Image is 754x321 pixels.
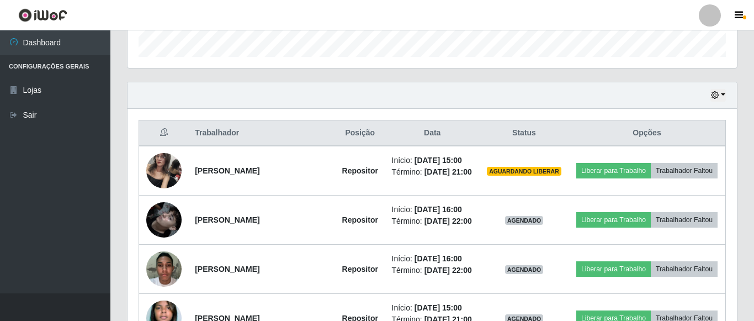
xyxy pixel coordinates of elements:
[342,265,378,273] strong: Repositor
[576,163,651,178] button: Liberar para Trabalho
[146,147,182,194] img: 1628262185809.jpeg
[342,166,378,175] strong: Repositor
[146,245,182,292] img: 1752181822645.jpeg
[569,120,725,146] th: Opções
[576,212,651,228] button: Liberar para Trabalho
[424,266,472,275] time: [DATE] 22:00
[651,163,718,178] button: Trabalhador Faltou
[392,215,473,227] li: Término:
[415,156,462,165] time: [DATE] 15:00
[424,167,472,176] time: [DATE] 21:00
[392,302,473,314] li: Início:
[335,120,385,146] th: Posição
[195,265,259,273] strong: [PERSON_NAME]
[195,166,259,175] strong: [PERSON_NAME]
[392,253,473,265] li: Início:
[487,167,561,176] span: AGUARDANDO LIBERAR
[576,261,651,277] button: Liberar para Trabalho
[415,254,462,263] time: [DATE] 16:00
[188,120,335,146] th: Trabalhador
[392,265,473,276] li: Término:
[385,120,480,146] th: Data
[342,215,378,224] strong: Repositor
[505,265,544,274] span: AGENDADO
[651,261,718,277] button: Trabalhador Faltou
[195,215,259,224] strong: [PERSON_NAME]
[146,188,182,251] img: 1750963256706.jpeg
[392,204,473,215] li: Início:
[392,166,473,178] li: Término:
[392,155,473,166] li: Início:
[480,120,569,146] th: Status
[18,8,67,22] img: CoreUI Logo
[424,217,472,225] time: [DATE] 22:00
[415,205,462,214] time: [DATE] 16:00
[651,212,718,228] button: Trabalhador Faltou
[415,303,462,312] time: [DATE] 15:00
[505,216,544,225] span: AGENDADO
